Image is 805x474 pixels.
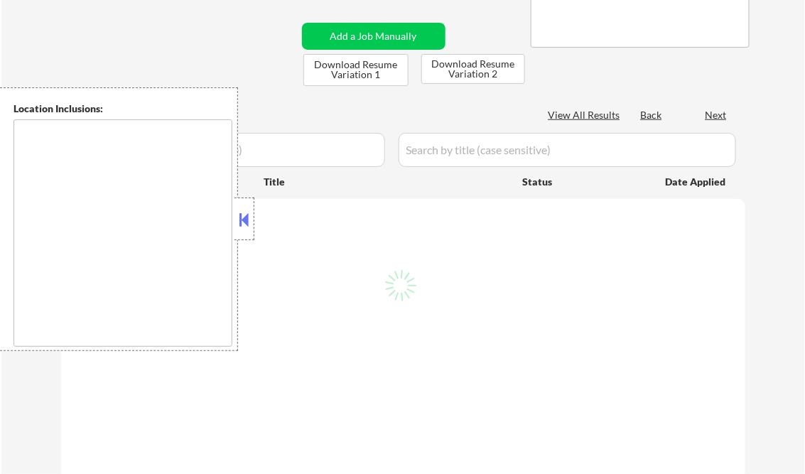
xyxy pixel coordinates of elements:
[706,108,728,122] div: Next
[302,23,445,50] button: Add a Job Manually
[549,108,625,122] div: View All Results
[303,54,409,86] button: Download Resume Variation 1
[264,175,509,189] div: Title
[523,168,645,194] div: Status
[641,108,664,122] div: Back
[666,175,728,189] div: Date Applied
[399,133,736,167] input: Search by title (case sensitive)
[421,54,525,84] button: Download Resume Variation 2
[13,102,232,116] div: Location Inclusions:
